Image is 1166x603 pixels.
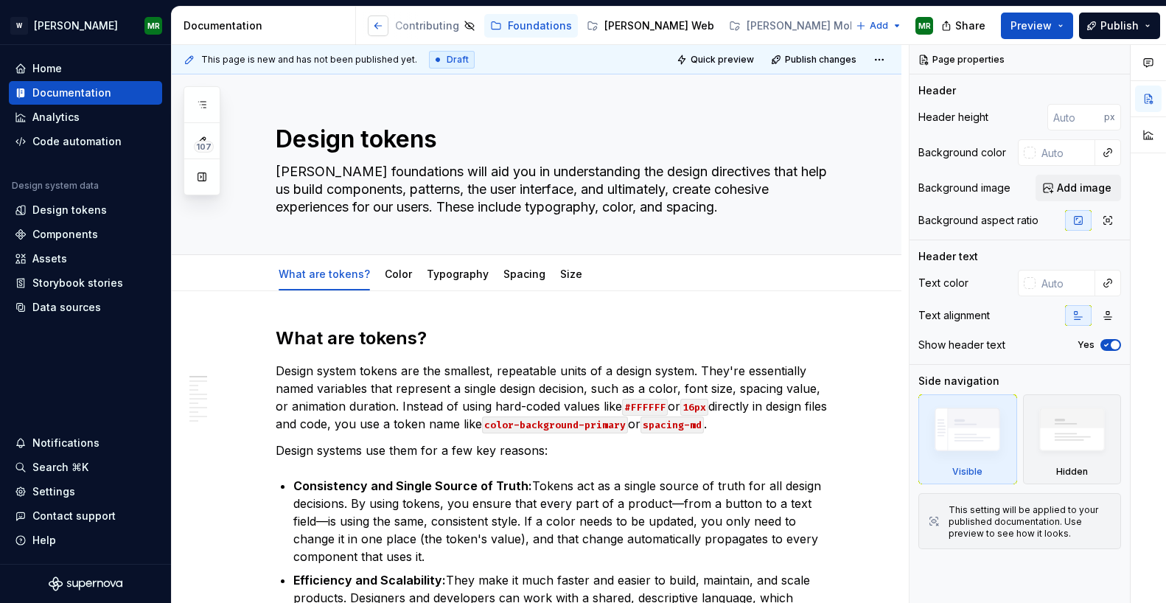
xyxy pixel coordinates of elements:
[498,258,551,289] div: Spacing
[34,18,118,33] div: [PERSON_NAME]
[1078,339,1095,351] label: Yes
[691,54,754,66] span: Quick preview
[276,362,833,433] p: Design system tokens are the smallest, repeatable units of a design system. They're essentially n...
[427,268,489,280] a: Typography
[9,247,162,271] a: Assets
[1001,13,1073,39] button: Preview
[12,180,99,192] div: Design system data
[672,49,761,70] button: Quick preview
[1057,181,1111,195] span: Add image
[32,436,100,450] div: Notifications
[293,477,833,565] p: Tokens act as a single source of truth for all design decisions. By using tokens, you ensure that...
[9,504,162,528] button: Contact support
[604,18,714,33] div: [PERSON_NAME] Web
[918,338,1005,352] div: Show header text
[293,573,446,588] strong: Efficiency and Scalability:
[554,258,588,289] div: Size
[1104,111,1115,123] p: px
[10,17,28,35] div: W
[3,10,168,41] button: W[PERSON_NAME]MR
[1079,13,1160,39] button: Publish
[482,416,628,433] code: color-background-primary
[484,14,578,38] a: Foundations
[640,416,704,433] code: spacing-md
[870,20,888,32] span: Add
[371,14,481,38] a: Contributing
[1010,18,1052,33] span: Preview
[785,54,856,66] span: Publish changes
[918,308,990,323] div: Text alignment
[184,18,349,33] div: Documentation
[32,110,80,125] div: Analytics
[379,258,418,289] div: Color
[49,576,122,591] svg: Supernova Logo
[560,268,582,280] a: Size
[918,213,1038,228] div: Background aspect ratio
[1036,175,1121,201] button: Add image
[9,480,162,503] a: Settings
[1100,18,1139,33] span: Publish
[918,276,968,290] div: Text color
[503,268,545,280] a: Spacing
[723,14,890,38] a: [PERSON_NAME] Mobile
[918,20,931,32] div: MR
[273,258,376,289] div: What are tokens?
[147,20,160,32] div: MR
[32,460,88,475] div: Search ⌘K
[32,533,56,548] div: Help
[9,431,162,455] button: Notifications
[1023,394,1122,484] div: Hidden
[395,18,459,33] div: Contributing
[851,15,907,36] button: Add
[9,105,162,129] a: Analytics
[447,54,469,66] span: Draft
[276,327,833,350] h2: What are tokens?
[201,54,417,66] span: This page is new and has not been published yet.
[622,399,668,416] code: #FFFFFF
[194,141,214,153] span: 107
[9,296,162,319] a: Data sources
[273,122,830,157] textarea: Design tokens
[32,509,116,523] div: Contact support
[32,227,98,242] div: Components
[32,61,62,76] div: Home
[952,466,982,478] div: Visible
[279,268,370,280] a: What are tokens?
[32,203,107,217] div: Design tokens
[949,504,1111,540] div: This setting will be applied to your published documentation. Use preview to see how it looks.
[70,11,554,41] div: Page tree
[918,374,999,388] div: Side navigation
[508,18,572,33] div: Foundations
[276,442,833,459] p: Design systems use them for a few key reasons:
[918,181,1010,195] div: Background image
[32,134,122,149] div: Code automation
[934,13,995,39] button: Share
[32,484,75,499] div: Settings
[918,249,978,264] div: Header text
[293,478,532,493] strong: Consistency and Single Source of Truth:
[918,394,1017,484] div: Visible
[767,49,863,70] button: Publish changes
[9,57,162,80] a: Home
[1036,139,1095,166] input: Auto
[9,130,162,153] a: Code automation
[9,456,162,479] button: Search ⌘K
[955,18,985,33] span: Share
[918,110,988,125] div: Header height
[9,81,162,105] a: Documentation
[9,529,162,552] button: Help
[32,251,67,266] div: Assets
[385,268,412,280] a: Color
[9,271,162,295] a: Storybook stories
[680,399,708,416] code: 16px
[747,18,868,33] div: [PERSON_NAME] Mobile
[1056,466,1088,478] div: Hidden
[32,276,123,290] div: Storybook stories
[581,14,720,38] a: [PERSON_NAME] Web
[918,83,956,98] div: Header
[273,160,830,219] textarea: [PERSON_NAME] foundations will aid you in understanding the design directives that help us build ...
[32,300,101,315] div: Data sources
[421,258,495,289] div: Typography
[9,223,162,246] a: Components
